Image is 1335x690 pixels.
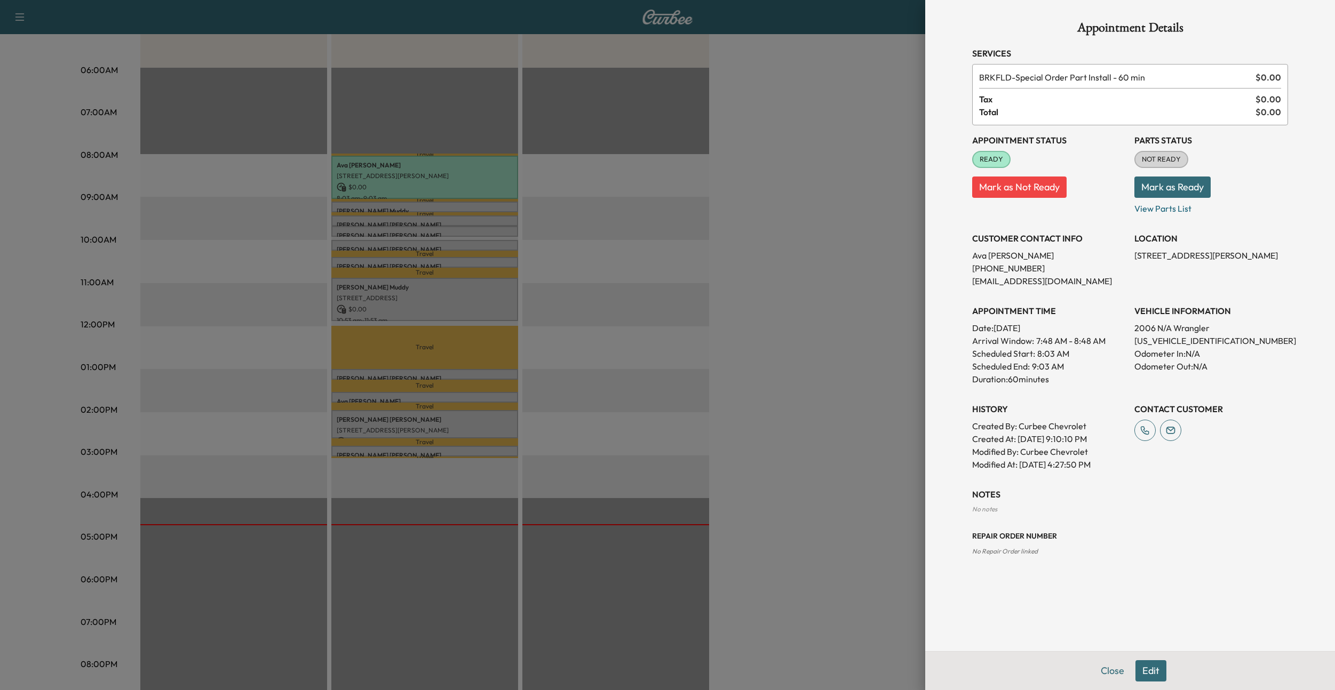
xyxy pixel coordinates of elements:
[1255,93,1281,106] span: $ 0.00
[972,505,1288,514] div: No notes
[979,106,1255,118] span: Total
[1134,334,1288,347] p: [US_VEHICLE_IDENTIFICATION_NUMBER]
[1032,360,1064,373] p: 9:03 AM
[972,488,1288,501] h3: NOTES
[1134,304,1288,317] h3: VEHICLE INFORMATION
[1036,334,1106,347] span: 7:48 AM - 8:48 AM
[972,249,1126,262] p: Ava [PERSON_NAME]
[972,420,1126,432] p: Created By : Curbee Chevrolet
[1255,106,1281,118] span: $ 0.00
[972,334,1126,347] p: Arrival Window:
[1255,71,1281,84] span: $ 0.00
[973,154,1010,165] span: READY
[1134,232,1288,245] h3: LOCATION
[1134,322,1288,334] p: 2006 N/A Wrangler
[1134,403,1288,415] h3: CONTACT CUSTOMER
[972,322,1126,334] p: Date: [DATE]
[972,262,1126,275] p: [PHONE_NUMBER]
[972,347,1035,360] p: Scheduled Start:
[972,403,1126,415] h3: History
[972,360,1030,373] p: Scheduled End:
[972,304,1126,317] h3: APPOINTMENT TIME
[979,71,1251,84] span: Special Order Part Install - 60 min
[1135,154,1187,165] span: NOT READY
[972,445,1126,458] p: Modified By : Curbee Chevrolet
[979,93,1255,106] span: Tax
[972,47,1288,60] h3: Services
[972,21,1288,38] h1: Appointment Details
[1134,134,1288,147] h3: Parts Status
[1134,176,1211,198] button: Mark as Ready
[1134,249,1288,262] p: [STREET_ADDRESS][PERSON_NAME]
[972,373,1126,386] p: Duration: 60 minutes
[972,275,1126,287] p: [EMAIL_ADDRESS][DOMAIN_NAME]
[1037,347,1069,360] p: 8:03 AM
[1094,660,1131,681] button: Close
[972,458,1126,471] p: Modified At : [DATE] 4:27:50 PM
[972,531,1288,541] h3: Repair Order number
[972,176,1067,198] button: Mark as Not Ready
[1134,347,1288,360] p: Odometer In: N/A
[972,547,1038,555] span: No Repair Order linked
[1134,198,1288,215] p: View Parts List
[1134,360,1288,373] p: Odometer Out: N/A
[1135,660,1166,681] button: Edit
[972,432,1126,445] p: Created At : [DATE] 9:10:10 PM
[972,232,1126,245] h3: CUSTOMER CONTACT INFO
[972,134,1126,147] h3: Appointment Status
